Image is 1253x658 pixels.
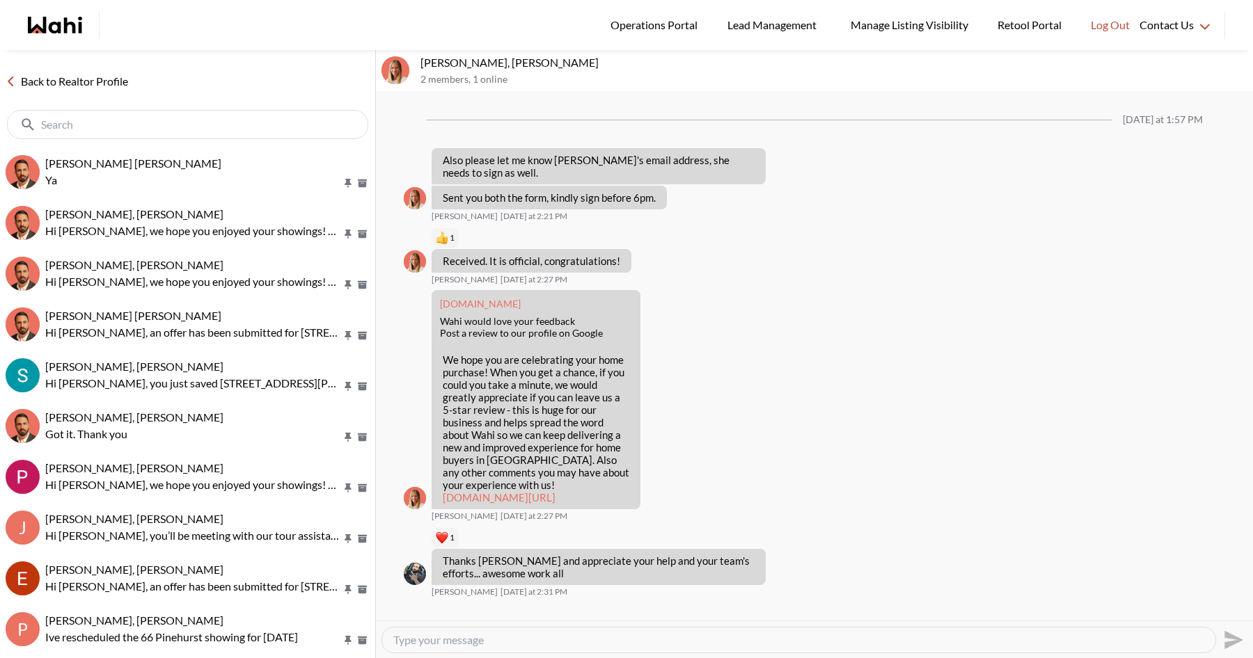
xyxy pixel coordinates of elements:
[381,56,409,84] div: Saeid Kanani, Michelle
[45,157,221,170] span: [PERSON_NAME] [PERSON_NAME]
[45,309,221,322] span: [PERSON_NAME] [PERSON_NAME]
[355,431,370,443] button: Archive
[501,274,567,285] time: 2025-08-26T18:27:40.957Z
[1216,624,1247,655] button: Send
[45,426,342,442] p: Got it. Thank you
[998,16,1066,34] span: Retool Portal
[355,330,370,342] button: Archive
[342,634,354,646] button: Pin
[342,533,354,545] button: Pin
[440,298,521,310] a: Attachment
[342,279,354,291] button: Pin
[846,16,972,34] span: Manage Listing Visibility
[6,358,40,392] div: Surinder Singh, Behnam
[342,482,354,494] button: Pin
[355,380,370,392] button: Archive
[432,274,498,285] span: [PERSON_NAME]
[432,511,498,522] span: [PERSON_NAME]
[6,257,40,291] img: C
[1123,114,1203,126] div: [DATE] at 1:57 PM
[443,154,755,179] p: Also please let me know [PERSON_NAME]'s email address, she needs to sign as well.
[45,578,342,595] p: Hi [PERSON_NAME], an offer has been submitted for [STREET_ADDRESS]. If you’re still interested in...
[436,232,455,243] button: Reactions: like
[6,307,40,342] img: S
[436,532,455,543] button: Reactions: love
[443,255,620,267] p: Received. It is official, congratulations!
[41,118,337,131] input: Search
[6,612,40,646] div: P
[342,584,354,595] button: Pin
[727,16,821,34] span: Lead Management
[404,250,426,273] img: M
[6,511,40,545] div: J
[45,410,223,424] span: [PERSON_NAME], [PERSON_NAME]
[443,191,656,204] p: Sent you both the form, kindly sign before 6pm.
[45,613,223,627] span: [PERSON_NAME], [PERSON_NAME]
[342,380,354,392] button: Pin
[45,324,342,341] p: Hi [PERSON_NAME], an offer has been submitted for [STREET_ADDRESS][PERSON_NAME][PERSON_NAME]. If ...
[45,207,223,220] span: [PERSON_NAME], [PERSON_NAME]
[6,257,40,291] div: Caroline Rouben, Behnam
[355,584,370,595] button: Archive
[432,211,498,222] span: [PERSON_NAME]
[45,172,342,188] p: Ya
[342,431,354,443] button: Pin
[45,461,223,474] span: [PERSON_NAME], [PERSON_NAME]
[404,187,426,209] div: Michelle Ryckman
[355,228,370,240] button: Archive
[432,227,637,249] div: Reaction list
[440,316,632,328] div: Wahi would love your feedback
[443,554,755,579] p: Thanks [PERSON_NAME] and appreciate your help and your team's efforts... awesome work all
[45,629,342,645] p: Ive rescheduled the 66 Pinehurst showing for [DATE]
[404,487,426,509] div: Michelle Ryckman
[393,633,1204,647] textarea: Type your message
[6,206,40,240] img: J
[450,532,455,543] span: 1
[342,330,354,342] button: Pin
[404,487,426,509] img: M
[381,56,409,84] img: S
[6,460,40,494] div: Pat Ade, Behnam
[501,211,567,222] time: 2025-08-26T18:21:45.037Z
[45,258,223,271] span: [PERSON_NAME], [PERSON_NAME]
[342,177,354,189] button: Pin
[6,561,40,595] img: E
[420,56,1247,70] p: [PERSON_NAME], [PERSON_NAME]
[6,409,40,443] div: khalid Alvi, Behnam
[45,476,342,493] p: Hi [PERSON_NAME], we hope you enjoyed your showings! Did the properties meet your criteria? What ...
[610,16,702,34] span: Operations Portal
[6,561,40,595] div: Erik Alarcon, Behnam
[6,155,40,189] img: M
[450,232,455,243] span: 1
[342,228,354,240] button: Pin
[45,273,342,290] p: Hi [PERSON_NAME], we hope you enjoyed your showings! Did the properties meet your criteria? What ...
[420,74,1247,86] p: 2 members , 1 online
[6,358,40,392] img: S
[6,409,40,443] img: k
[28,17,82,33] a: Wahi homepage
[355,177,370,189] button: Archive
[355,533,370,545] button: Archive
[432,527,771,549] div: Reaction list
[443,353,629,504] p: We hope you are celebrating your home purchase! When you get a chance, if you could you take a mi...
[45,223,342,239] p: Hi [PERSON_NAME], we hope you enjoyed your showings! Did the properties meet your criteria? What ...
[355,634,370,646] button: Archive
[45,375,342,392] p: Hi [PERSON_NAME], you just saved [STREET_ADDRESS][PERSON_NAME]. Would you like to book a showing ...
[45,563,223,576] span: [PERSON_NAME], [PERSON_NAME]
[6,460,40,494] img: P
[404,563,426,585] div: Saeid Kanani
[1091,16,1130,34] span: Log Out
[45,527,342,544] p: Hi [PERSON_NAME], you’ll be meeting with our tour assistant, [PERSON_NAME], again for your upcomi...
[501,586,567,597] time: 2025-08-26T18:31:08.015Z
[404,250,426,273] div: Michelle Ryckman
[45,512,223,525] span: [PERSON_NAME], [PERSON_NAME]
[440,328,632,339] div: Post a review to our profile on Google
[6,155,40,189] div: Muhammad Ali Zaheer, Behnam
[45,360,223,373] span: [PERSON_NAME], [PERSON_NAME]
[432,586,498,597] span: [PERSON_NAME]
[6,307,40,342] div: Syed Sayeed Uddin, Behnam
[443,491,555,504] a: [DOMAIN_NAME][URL]
[404,563,426,585] img: S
